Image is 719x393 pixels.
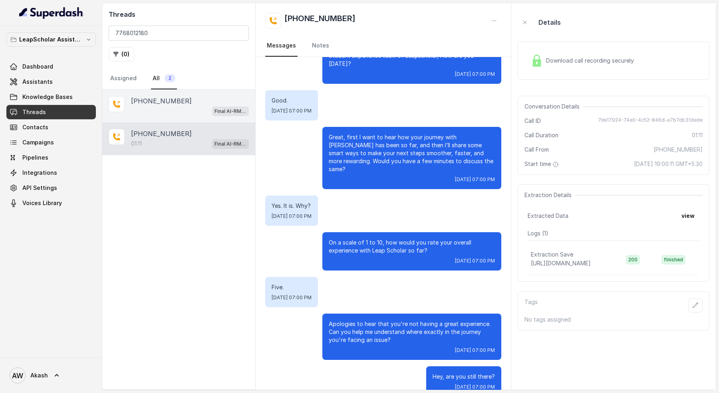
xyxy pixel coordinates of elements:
[6,75,96,89] a: Assistants
[546,57,637,65] span: Download call recording securely
[528,212,568,220] span: Extracted Data
[265,35,501,57] nav: Tabs
[455,71,495,77] span: [DATE] 07:00 PM
[22,63,53,71] span: Dashboard
[109,26,249,41] input: Search by Call ID or Phone Number
[272,213,312,219] span: [DATE] 07:00 PM
[19,35,83,44] p: LeapScholar Assistant
[329,239,495,255] p: On a scale of 1 to 10, how would you rate your overall experience with Leap Scholar so far?
[131,140,142,148] p: 01:11
[310,35,331,57] a: Notes
[538,18,561,27] p: Details
[6,105,96,119] a: Threads
[22,93,73,101] span: Knowledge Bases
[329,133,495,173] p: Great, first I want to hear how your journey with [PERSON_NAME] has been so far, and then I’ll sh...
[22,138,54,146] span: Campaigns
[22,199,62,207] span: Voices Library
[22,123,48,131] span: Contacts
[215,140,246,148] p: Final AI-RM - Exam Not Yet Decided
[131,129,192,138] p: [PHONE_NUMBER]
[12,371,23,380] text: AW
[677,209,699,223] button: view
[6,196,96,210] a: Voices Library
[272,108,312,114] span: [DATE] 07:00 PM
[329,320,495,344] p: Apologies to hear that you're not having a great experience. Can you help me understand where exa...
[109,68,138,89] a: Assigned
[455,384,495,390] span: [DATE] 07:00 PM
[598,117,703,125] span: 7de17924-74e0-4c52-846d-a7b7db31dede
[531,251,573,259] p: Extraction Save
[455,176,495,183] span: [DATE] 07:00 PM
[6,59,96,74] a: Dashboard
[6,181,96,195] a: API Settings
[109,47,134,61] button: (0)
[455,347,495,354] span: [DATE] 07:00 PM
[634,160,703,168] span: [DATE] 19:00:11 GMT+5:30
[165,74,175,82] span: 2
[22,78,53,86] span: Assistants
[524,316,703,324] p: No tags assigned
[22,108,46,116] span: Threads
[22,169,57,177] span: Integrations
[524,298,538,312] p: Tags
[109,68,249,89] nav: Tabs
[272,283,312,291] p: Five.
[151,68,177,89] a: All2
[6,135,96,150] a: Campaigns
[626,255,640,265] span: 200
[661,255,685,265] span: finished
[524,160,560,168] span: Start time
[455,258,495,264] span: [DATE] 07:00 PM
[524,117,541,125] span: Call ID
[284,13,356,29] h2: [PHONE_NUMBER]
[6,166,96,180] a: Integrations
[19,6,83,19] img: light.svg
[215,107,246,115] p: Final AI-RM - Exam Not Yet Decided
[6,90,96,104] a: Knowledge Bases
[524,131,558,139] span: Call Duration
[6,32,96,47] button: LeapScholar Assistant
[272,202,312,210] p: Yes. It is. Why?
[653,146,703,154] span: [PHONE_NUMBER]
[22,154,48,162] span: Pipelines
[524,146,549,154] span: Call From
[6,364,96,387] a: Akash
[131,96,192,106] p: [PHONE_NUMBER]
[265,35,298,57] a: Messages
[109,10,249,19] h2: Threads
[524,191,575,199] span: Extraction Details
[6,150,96,165] a: Pipelines
[6,120,96,134] a: Contacts
[22,184,57,192] span: API Settings
[433,373,495,381] p: Hey, are you still there?
[531,260,591,267] span: [URL][DOMAIN_NAME]
[531,55,543,67] img: Lock Icon
[30,371,48,379] span: Akash
[272,97,312,105] p: Good.
[692,131,703,139] span: 01:11
[528,229,699,237] p: Logs ( 1 )
[272,294,312,301] span: [DATE] 07:00 PM
[524,103,583,111] span: Conversation Details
